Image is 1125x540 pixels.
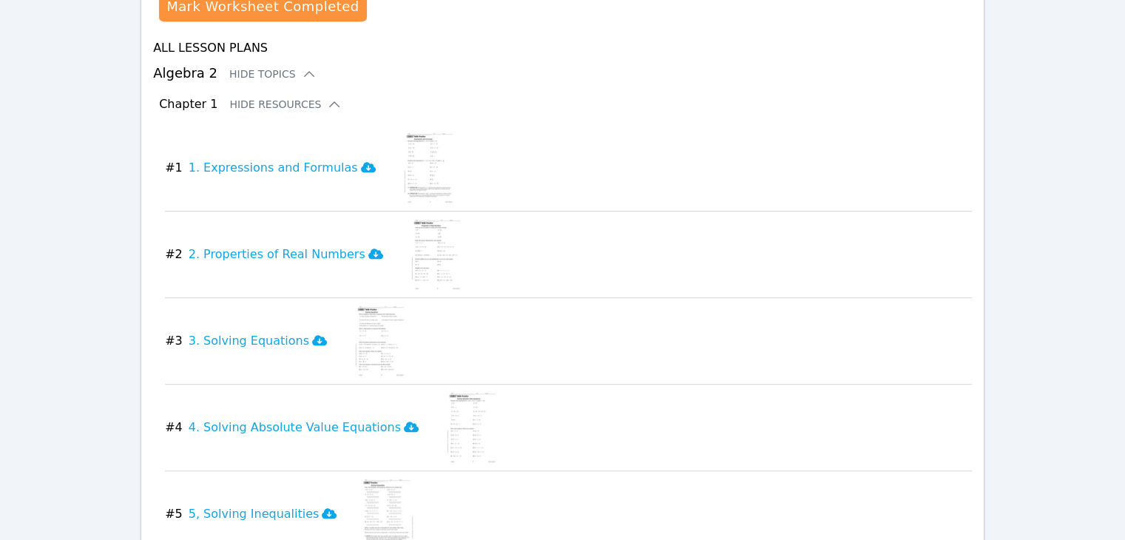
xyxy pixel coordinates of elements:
button: Hide Topics [229,67,317,81]
span: # 3 [165,332,183,350]
span: # 4 [165,419,183,436]
img: 1. Expressions and Formulas [399,131,457,205]
h3: Algebra 2 [153,63,972,84]
img: 2. Properties of Real Numbers [407,217,464,291]
h3: Chapter 1 [159,95,217,113]
h3: 3. Solving Equations [189,332,327,350]
button: #44. Solving Absolute Value Equations [165,391,430,465]
img: 4. Solving Absolute Value Equations [442,391,500,465]
h3: 5, Solving Inequalities [189,505,337,523]
button: #33. Solving Equations [165,304,339,378]
button: #22. Properties of Real Numbers [165,217,395,291]
h3: 1. Expressions and Formulas [189,159,376,177]
h3: 4. Solving Absolute Value Equations [189,419,419,436]
h3: 2. Properties of Real Numbers [189,246,383,263]
span: # 2 [165,246,183,263]
span: # 1 [165,159,183,177]
h4: All Lesson Plans [153,39,972,57]
button: Hide Resources [229,97,342,112]
span: # 5 [165,505,183,523]
button: #11. Expressions and Formulas [165,131,387,205]
img: 3. Solving Equations [351,304,408,378]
